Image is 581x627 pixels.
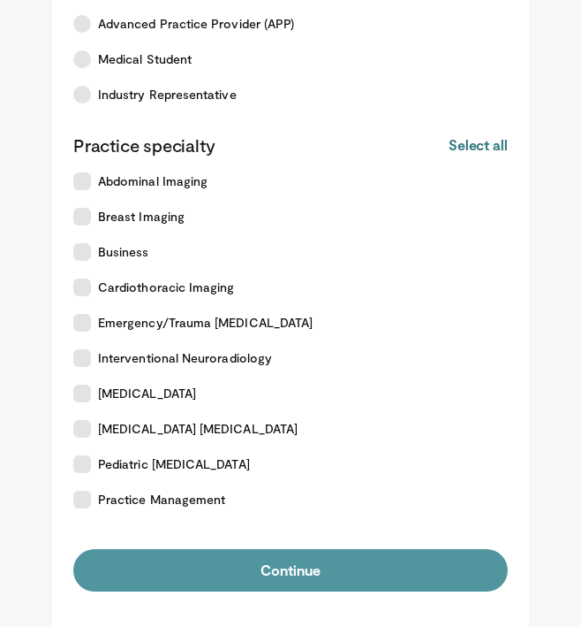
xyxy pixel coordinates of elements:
[73,549,508,592] button: Continue
[98,349,272,367] span: Interventional Neuroradiology
[98,15,294,33] span: Advanced Practice Provider (APP)
[98,243,149,261] span: Business
[98,50,192,68] span: Medical Student
[98,314,313,332] span: Emergency/Trauma [MEDICAL_DATA]
[98,455,250,473] span: Pediatric [MEDICAL_DATA]
[449,135,508,155] button: Select all
[98,208,185,226] span: Breast Imaging
[98,385,196,402] span: [MEDICAL_DATA]
[98,86,237,103] span: Industry Representative
[98,491,225,508] span: Practice Management
[98,420,298,438] span: [MEDICAL_DATA] [MEDICAL_DATA]
[98,279,235,296] span: Cardiothoracic Imaging
[98,172,207,190] span: Abdominal Imaging
[73,134,215,157] p: Practice specialty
